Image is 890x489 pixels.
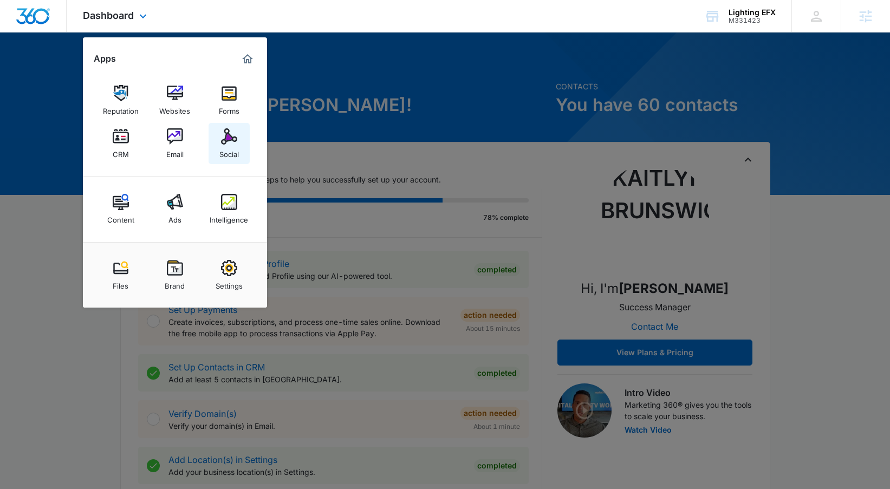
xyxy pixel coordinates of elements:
a: Marketing 360® Dashboard [239,50,256,68]
div: Intelligence [210,210,248,224]
div: Content [107,210,134,224]
div: Social [219,145,239,159]
a: Content [100,188,141,230]
div: Files [113,276,128,290]
a: Intelligence [209,188,250,230]
a: Forms [209,80,250,121]
a: Brand [154,255,196,296]
a: Reputation [100,80,141,121]
a: Ads [154,188,196,230]
span: Dashboard [83,10,134,21]
div: Settings [216,276,243,290]
a: Websites [154,80,196,121]
div: Websites [159,101,190,115]
div: account name [729,8,776,17]
div: Brand [165,276,185,290]
div: CRM [113,145,129,159]
div: Forms [219,101,239,115]
a: Email [154,123,196,164]
div: Email [166,145,184,159]
a: Settings [209,255,250,296]
div: Reputation [103,101,139,115]
a: Files [100,255,141,296]
h2: Apps [94,54,116,64]
div: Ads [168,210,181,224]
a: CRM [100,123,141,164]
a: Social [209,123,250,164]
div: account id [729,17,776,24]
